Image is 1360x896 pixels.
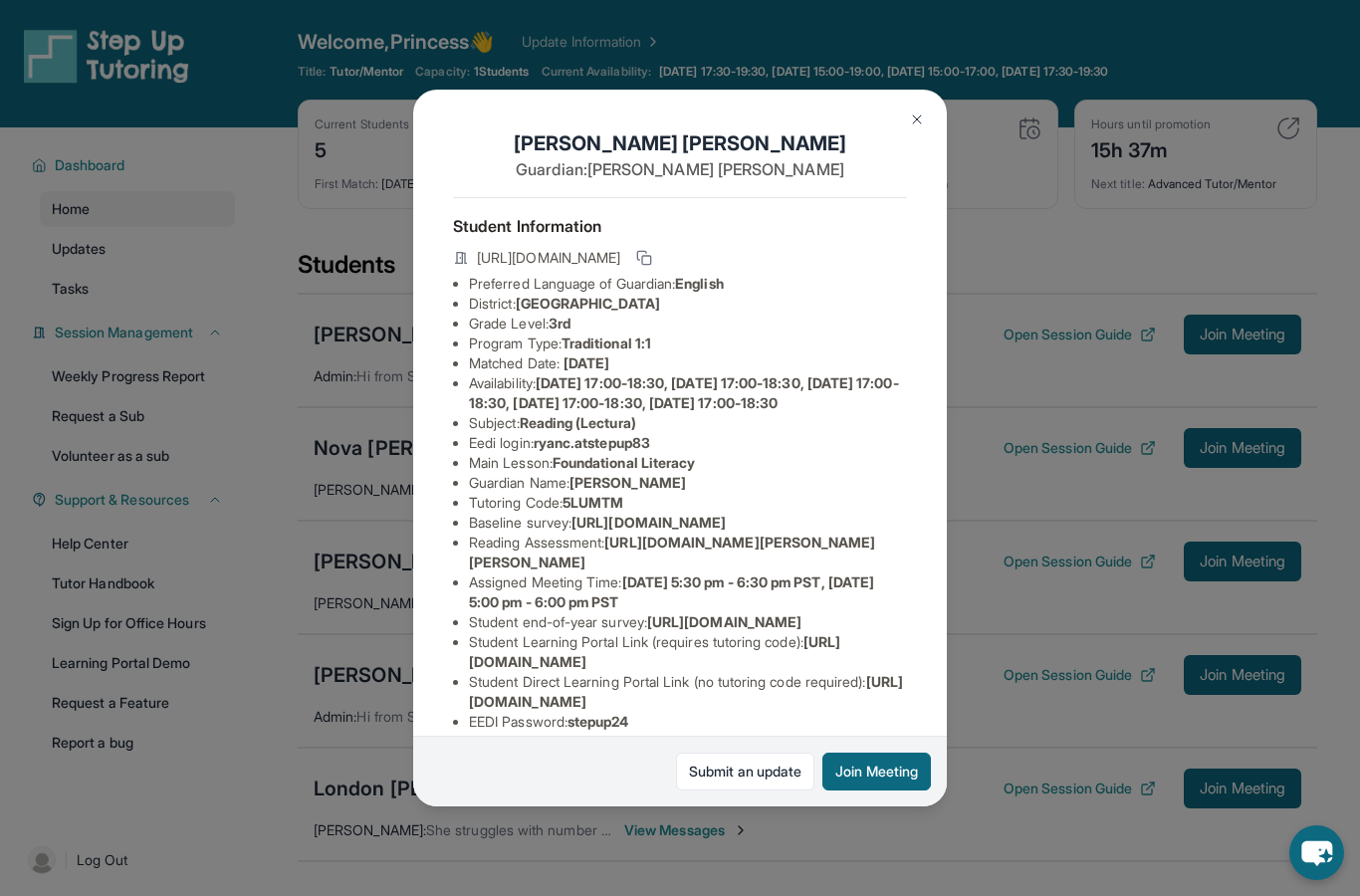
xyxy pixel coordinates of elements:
[453,129,907,157] h1: [PERSON_NAME] [PERSON_NAME]
[469,473,907,493] li: Guardian Name :
[569,474,686,491] span: [PERSON_NAME]
[571,514,726,531] span: [URL][DOMAIN_NAME]
[520,414,636,431] span: Reading (Lectura)
[469,493,907,513] li: Tutoring Code :
[647,613,801,630] span: [URL][DOMAIN_NAME]
[516,295,660,312] span: [GEOGRAPHIC_DATA]
[632,246,656,270] button: Copy link
[469,453,907,473] li: Main Lesson :
[563,494,623,511] span: 5LUMTM
[469,513,907,533] li: Baseline survey :
[469,334,907,353] li: Program Type:
[469,573,874,610] span: [DATE] 5:30 pm - 6:30 pm PST, [DATE] 5:00 pm - 6:00 pm PST
[477,248,620,268] span: [URL][DOMAIN_NAME]
[469,294,907,314] li: District:
[562,335,651,351] span: Traditional 1:1
[469,572,907,612] li: Assigned Meeting Time :
[676,753,814,790] a: Submit an update
[469,433,907,453] li: Eedi login :
[564,354,609,371] span: [DATE]
[822,753,931,790] button: Join Meeting
[453,214,907,238] h4: Student Information
[1289,825,1344,880] button: chat-button
[469,413,907,433] li: Subject :
[675,275,724,292] span: English
[469,373,907,413] li: Availability:
[469,672,907,712] li: Student Direct Learning Portal Link (no tutoring code required) :
[469,533,907,572] li: Reading Assessment :
[469,632,907,672] li: Student Learning Portal Link (requires tutoring code) :
[453,157,907,181] p: Guardian: [PERSON_NAME] [PERSON_NAME]
[534,434,650,451] span: ryanc.atstepup83
[553,454,695,471] span: Foundational Literacy
[469,314,907,334] li: Grade Level:
[909,112,925,127] img: Close Icon
[567,713,629,730] span: stepup24
[469,712,907,732] li: EEDI Password :
[469,534,876,570] span: [URL][DOMAIN_NAME][PERSON_NAME][PERSON_NAME]
[469,374,899,411] span: [DATE] 17:00-18:30, [DATE] 17:00-18:30, [DATE] 17:00-18:30, [DATE] 17:00-18:30, [DATE] 17:00-18:30
[469,274,907,294] li: Preferred Language of Guardian:
[469,612,907,632] li: Student end-of-year survey :
[549,315,570,332] span: 3rd
[469,353,907,373] li: Matched Date:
